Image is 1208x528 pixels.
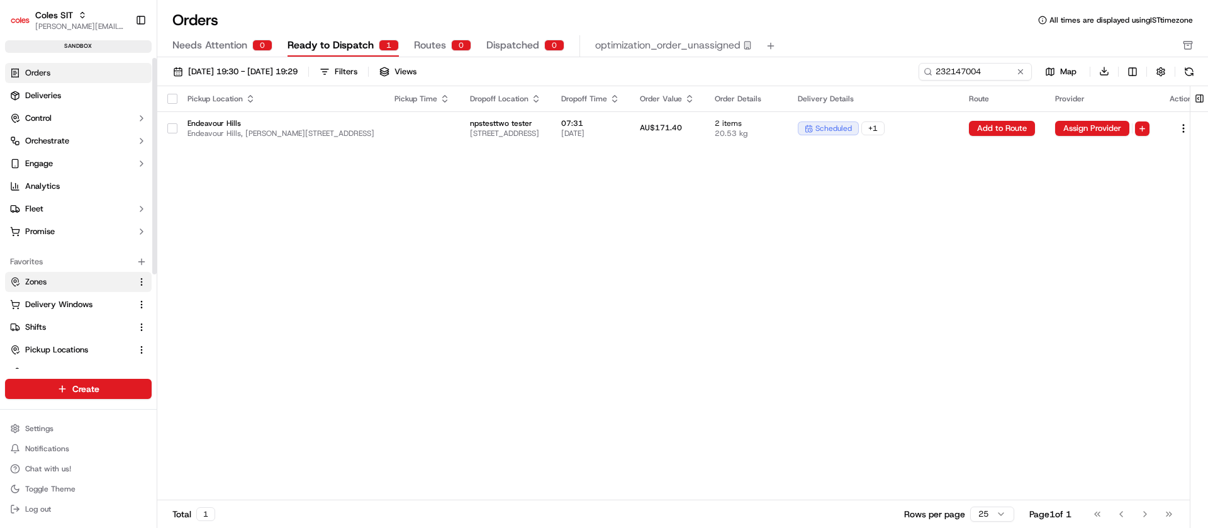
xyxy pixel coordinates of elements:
[214,124,229,139] button: Start new chat
[288,38,374,53] span: Ready to Dispatch
[798,94,949,104] div: Delivery Details
[451,40,471,51] div: 0
[5,362,152,383] button: Request Logs
[25,158,53,169] span: Engage
[919,63,1032,81] input: Type to search
[544,40,564,51] div: 0
[10,276,131,288] a: Zones
[595,38,741,53] span: optimization_order_unassigned
[379,40,399,51] div: 1
[172,38,247,53] span: Needs Attention
[25,322,46,333] span: Shifts
[715,94,778,104] div: Order Details
[25,181,60,192] span: Analytics
[470,94,541,104] div: Dropoff Location
[25,484,75,494] span: Toggle Theme
[8,177,101,200] a: 📗Knowledge Base
[5,440,152,458] button: Notifications
[5,86,152,106] a: Deliveries
[640,94,695,104] div: Order Value
[187,118,374,128] span: Endeavour Hills
[25,367,75,378] span: Request Logs
[13,120,35,143] img: 1736555255976-a54dd68f-1ca7-489b-9aae-adbdc363a1c4
[335,66,357,77] div: Filters
[5,5,130,35] button: Coles SITColes SIT[PERSON_NAME][EMAIL_ADDRESS][DOMAIN_NAME]
[715,118,778,128] span: 2 items
[5,295,152,315] button: Delivery Windows
[5,252,152,272] div: Favorites
[1049,15,1193,25] span: All times are displayed using IST timezone
[5,199,152,219] button: Fleet
[13,184,23,194] div: 📗
[25,299,92,310] span: Delivery Windows
[394,66,417,77] span: Views
[13,13,38,38] img: Nash
[5,108,152,128] button: Control
[5,500,152,518] button: Log out
[904,508,965,520] p: Rows per page
[252,40,272,51] div: 0
[25,183,96,195] span: Knowledge Base
[1037,64,1085,79] button: Map
[72,383,99,395] span: Create
[167,63,303,81] button: [DATE] 19:30 - [DATE] 19:29
[470,128,541,138] span: [STREET_ADDRESS]
[5,272,152,292] button: Zones
[5,317,152,337] button: Shifts
[10,322,131,333] a: Shifts
[561,128,620,138] span: [DATE]
[5,63,152,83] a: Orders
[5,460,152,478] button: Chat with us!
[10,367,131,378] a: Request Logs
[106,184,116,194] div: 💻
[5,480,152,498] button: Toggle Theme
[969,94,1035,104] div: Route
[1055,94,1149,104] div: Provider
[5,131,152,151] button: Orchestrate
[5,40,152,53] div: sandbox
[25,276,47,288] span: Zones
[25,504,51,514] span: Log out
[470,118,541,128] span: npstesttwo tester
[815,123,852,133] span: scheduled
[172,10,218,30] h1: Orders
[13,50,229,70] p: Welcome 👋
[10,10,30,30] img: Coles SIT
[25,203,43,215] span: Fleet
[101,177,207,200] a: 💻API Documentation
[1055,121,1129,136] button: Assign Provider
[25,113,52,124] span: Control
[561,118,620,128] span: 07:31
[35,9,73,21] button: Coles SIT
[25,424,53,434] span: Settings
[187,128,374,138] span: Endeavour Hills, [PERSON_NAME][STREET_ADDRESS]
[43,120,206,133] div: Start new chat
[25,226,55,237] span: Promise
[25,344,88,356] span: Pickup Locations
[33,81,226,94] input: Got a question? Start typing here...
[5,340,152,360] button: Pickup Locations
[172,507,215,521] div: Total
[188,66,298,77] span: [DATE] 19:30 - [DATE] 19:29
[1060,66,1077,77] span: Map
[969,121,1035,136] button: Add to Route
[561,94,620,104] div: Dropoff Time
[5,176,152,196] a: Analytics
[640,123,682,133] span: AU$171.40
[10,344,131,356] a: Pickup Locations
[25,67,50,79] span: Orders
[414,38,446,53] span: Routes
[5,379,152,399] button: Create
[314,63,363,81] button: Filters
[10,299,131,310] a: Delivery Windows
[35,21,125,31] button: [PERSON_NAME][EMAIL_ADDRESS][DOMAIN_NAME]
[43,133,159,143] div: We're available if you need us!
[1170,94,1197,104] div: Actions
[715,128,778,138] span: 20.53 kg
[1029,508,1071,520] div: Page 1 of 1
[25,90,61,101] span: Deliveries
[25,464,71,474] span: Chat with us!
[5,222,152,242] button: Promise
